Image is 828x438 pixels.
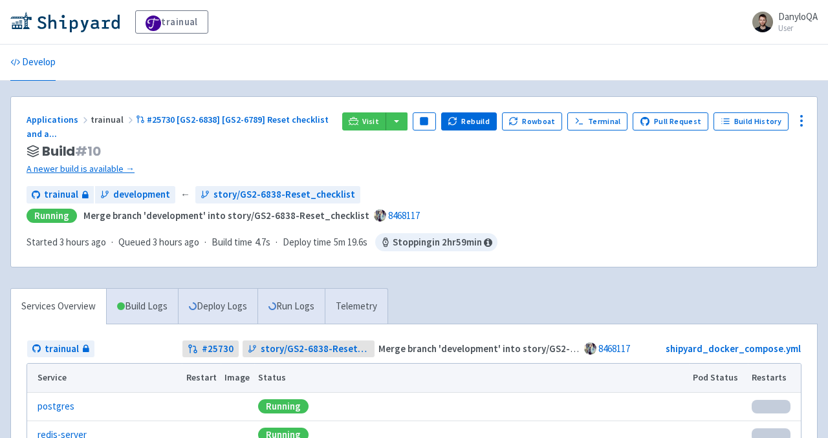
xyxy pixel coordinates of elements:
[689,364,748,392] th: Pod Status
[778,24,818,32] small: User
[27,114,91,125] a: Applications
[633,112,708,130] a: Pull Request
[91,114,136,125] span: trainual
[745,12,818,32] a: DanyloQA User
[10,45,56,81] a: Develop
[261,342,370,357] span: story/GS2-6838-Reset_checklist
[27,340,94,358] a: trainual
[118,236,199,248] span: Queued
[182,340,239,358] a: #25730
[107,289,178,324] a: Build Logs
[27,236,106,248] span: Started
[283,235,331,250] span: Deploy time
[135,10,208,34] a: trainual
[255,235,270,250] span: 4.7s
[95,186,175,203] a: development
[38,399,74,414] a: postgres
[598,342,630,355] a: 8468117
[342,112,386,130] a: Visit
[362,116,379,127] span: Visit
[378,342,664,355] strong: Merge branch 'development' into story/GS2-6838-Reset_checklist
[11,289,106,324] a: Services Overview
[27,186,94,203] a: trainual
[45,342,79,357] span: trainual
[213,187,355,202] span: story/GS2-6838-Reset_checklist
[221,364,254,392] th: Image
[27,114,329,140] a: #25730 [GS2-6838] [GS2-6789] Reset checklist and a...
[27,209,77,224] div: Running
[27,114,329,140] span: #25730 [GS2-6838] [GS2-6789] Reset checklist and a ...
[202,342,234,357] strong: # 25730
[258,399,309,413] div: Running
[375,233,497,251] span: Stopping in 2 hr 59 min
[42,144,101,159] span: Build
[182,364,221,392] th: Restart
[180,187,190,202] span: ←
[778,10,818,23] span: DanyloQA
[113,187,170,202] span: development
[178,289,257,324] a: Deploy Logs
[44,187,78,202] span: trainual
[714,112,789,130] a: Build History
[257,289,325,324] a: Run Logs
[666,342,801,355] a: shipyard_docker_compose.yml
[413,112,436,130] button: Pause
[325,289,387,324] a: Telemetry
[334,235,367,250] span: 5m 19.6s
[502,112,563,130] button: Rowboat
[10,12,120,32] img: Shipyard logo
[75,142,101,160] span: # 10
[567,112,627,130] a: Terminal
[27,364,182,392] th: Service
[388,209,420,222] a: 8468117
[212,235,252,250] span: Build time
[441,112,497,130] button: Rebuild
[243,340,375,358] a: story/GS2-6838-Reset_checklist
[153,236,199,248] time: 3 hours ago
[27,162,332,176] a: A newer build is available →
[60,236,106,248] time: 3 hours ago
[83,209,369,222] strong: Merge branch 'development' into story/GS2-6838-Reset_checklist
[195,186,360,203] a: story/GS2-6838-Reset_checklist
[27,233,497,251] div: · · ·
[748,364,801,392] th: Restarts
[254,364,689,392] th: Status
